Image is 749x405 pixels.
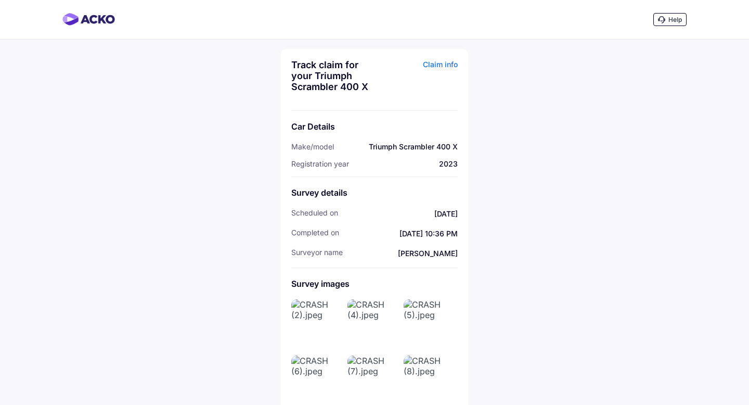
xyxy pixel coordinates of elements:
[291,142,334,151] span: Make/model
[353,248,458,259] span: [PERSON_NAME]
[291,159,349,168] span: Registration year
[291,299,343,351] img: CRASH (2).jpeg
[291,228,339,239] span: completed On
[668,16,682,23] span: Help
[62,13,115,26] img: horizontal-gradient.png
[439,159,458,168] span: 2023
[347,299,399,351] img: CRASH (4).jpeg
[369,142,458,151] span: Triumph Scrambler 400 X
[404,299,456,351] img: CRASH (5).jpeg
[291,248,343,259] span: surveyor Name
[291,208,338,220] span: scheduled On
[377,59,458,100] div: Claim info
[291,59,372,92] div: Track claim for your Triumph Scrambler 400 X
[291,279,350,289] span: Survey images
[291,121,458,132] div: Car Details
[348,208,458,220] span: [DATE]
[291,187,458,198] div: Survey details
[350,228,458,239] span: [DATE] 10:36 PM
